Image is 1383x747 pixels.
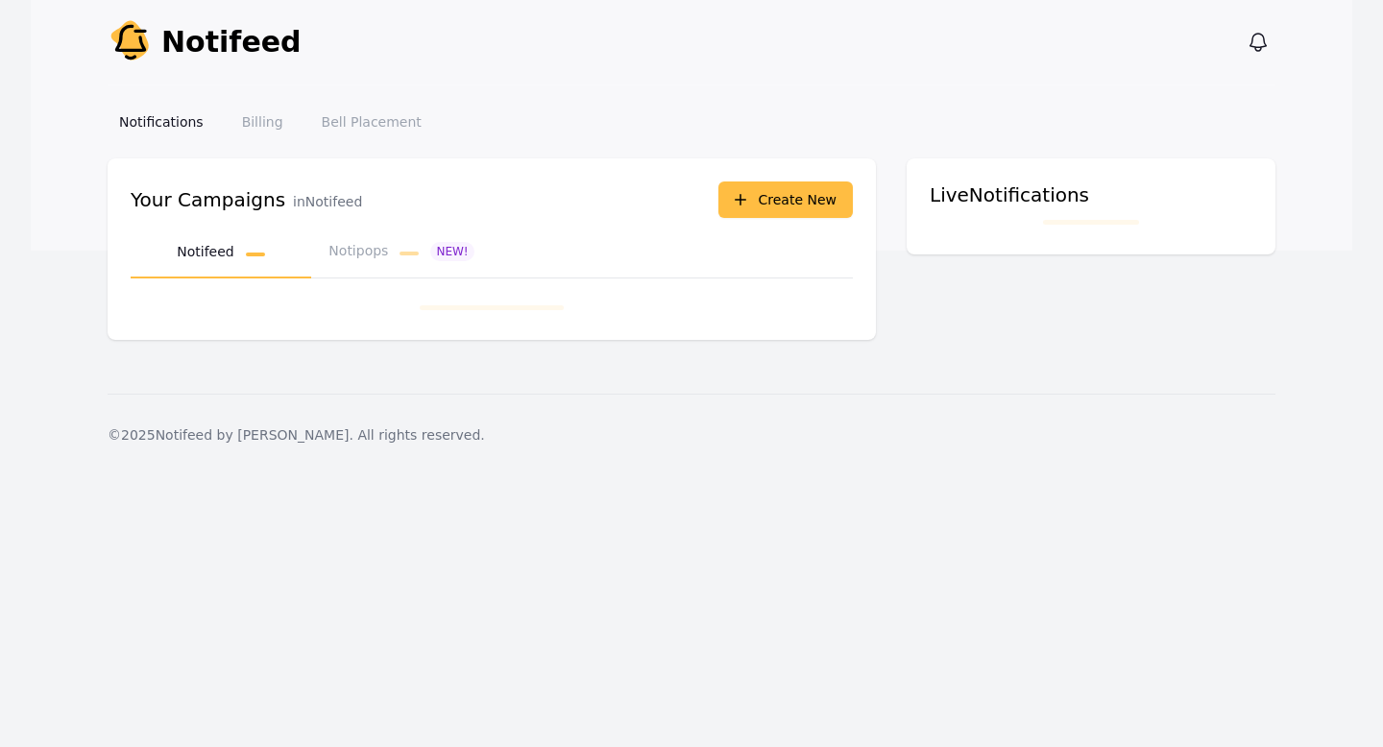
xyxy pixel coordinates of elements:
[293,192,362,211] p: in Notifeed
[430,242,473,261] span: NEW!
[108,427,353,443] span: © 2025 Notifeed by [PERSON_NAME].
[131,186,285,213] h3: Your Campaigns
[310,105,433,139] a: Bell Placement
[930,181,1252,208] h3: Live Notifications
[311,226,492,278] button: NotipopsNEW!
[230,105,295,139] a: Billing
[108,19,302,65] a: Notifeed
[108,19,154,65] img: Your Company
[108,105,215,139] a: Notifications
[161,25,302,60] span: Notifeed
[131,226,853,278] nav: Tabs
[718,181,853,218] button: Create New
[131,226,311,278] button: Notifeed
[357,427,484,443] span: All rights reserved.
